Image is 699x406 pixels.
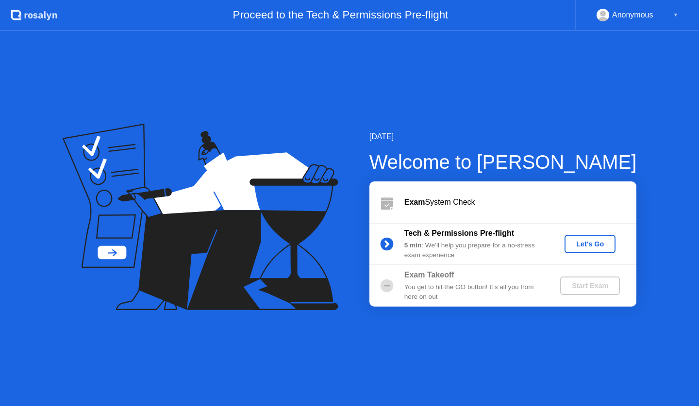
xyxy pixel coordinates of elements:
div: [DATE] [369,131,637,143]
div: You get to hit the GO button! It’s all you from here on out [404,282,544,302]
button: Let's Go [565,235,616,253]
div: Anonymous [612,9,653,21]
b: 5 min [404,242,422,249]
div: ▼ [673,9,678,21]
div: : We’ll help you prepare for a no-stress exam experience [404,241,544,260]
b: Exam [404,198,425,206]
div: Start Exam [564,282,616,290]
div: System Check [404,196,636,208]
div: Welcome to [PERSON_NAME] [369,147,637,177]
button: Start Exam [560,276,620,295]
b: Tech & Permissions Pre-flight [404,229,514,237]
b: Exam Takeoff [404,271,454,279]
div: Let's Go [568,240,612,248]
